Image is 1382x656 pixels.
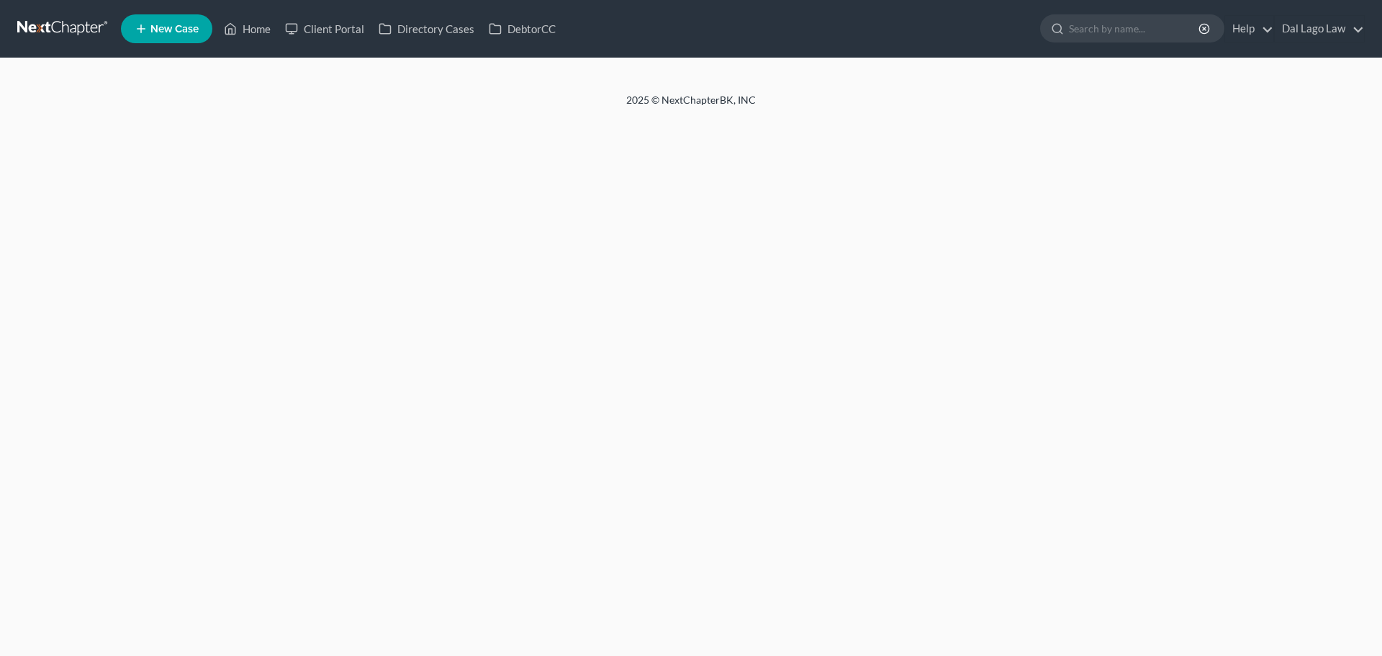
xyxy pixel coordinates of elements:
span: New Case [150,24,199,35]
a: Directory Cases [371,16,482,42]
input: Search by name... [1069,15,1201,42]
a: Client Portal [278,16,371,42]
a: Home [217,16,278,42]
a: DebtorCC [482,16,563,42]
a: Dal Lago Law [1275,16,1364,42]
div: 2025 © NextChapterBK, INC [281,93,1101,119]
a: Help [1225,16,1273,42]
